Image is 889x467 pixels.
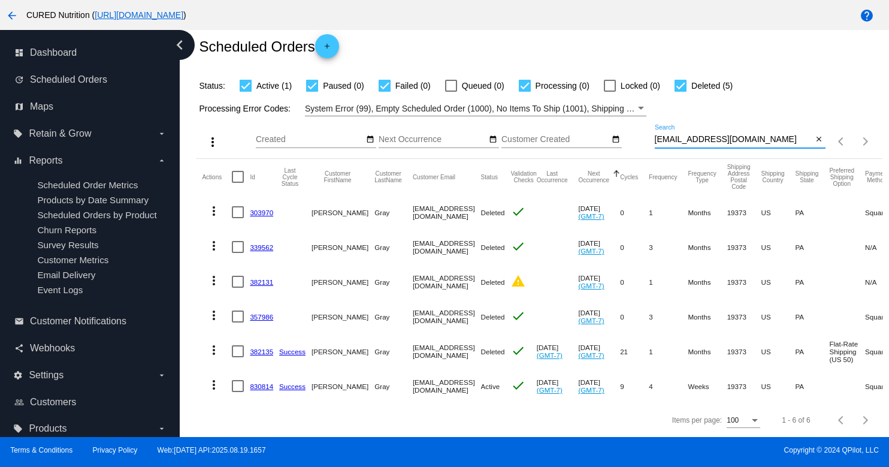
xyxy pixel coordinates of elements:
mat-icon: more_vert [207,343,221,357]
button: Change sorting for PaymentMethod.Type [865,170,888,183]
mat-cell: Gray [374,334,413,369]
span: Products [29,423,66,434]
a: 357986 [250,313,273,321]
mat-cell: [DATE] [537,334,579,369]
mat-cell: US [761,334,796,369]
span: Dashboard [30,47,77,58]
mat-cell: [DATE] [578,230,620,264]
a: email Customer Notifications [14,312,167,331]
mat-icon: close [815,135,823,144]
span: Customer Notifications [30,316,126,327]
span: Locked (0) [621,79,660,93]
mat-cell: 0 [620,299,649,334]
button: Change sorting for NextOccurrenceUtc [578,170,609,183]
a: (GMT-7) [578,212,604,220]
span: Processing Error Codes: [199,104,291,113]
mat-cell: Flat-Rate Shipping (US 50) [829,334,865,369]
a: map Maps [14,97,167,116]
button: Change sorting for ShippingPostcode [727,164,751,190]
mat-icon: more_vert [207,204,221,218]
button: Previous page [830,408,854,432]
h2: Scheduled Orders [199,34,338,58]
mat-cell: [PERSON_NAME] [312,334,374,369]
button: Change sorting for LastOccurrenceUtc [537,170,568,183]
mat-cell: [EMAIL_ADDRESS][DOMAIN_NAME] [413,195,481,230]
mat-icon: check [511,309,525,323]
mat-icon: check [511,239,525,254]
span: CURED Nutrition ( ) [26,10,186,20]
mat-cell: [DATE] [578,299,620,334]
span: Retain & Grow [29,128,91,139]
mat-icon: check [511,344,525,358]
mat-cell: US [761,230,796,264]
span: Failed (0) [395,79,431,93]
span: Customers [30,397,76,408]
mat-icon: add [320,42,334,56]
mat-cell: [PERSON_NAME] [312,195,374,230]
span: Deleted [481,278,505,286]
span: Email Delivery [37,270,95,280]
i: dashboard [14,48,24,58]
i: arrow_drop_down [157,370,167,380]
button: Next page [854,129,878,153]
a: Churn Reports [37,225,96,235]
mat-cell: 19373 [727,230,761,264]
i: chevron_left [170,35,189,55]
a: Scheduled Orders by Product [37,210,156,220]
span: Deleted [481,209,505,216]
span: Status: [199,81,225,91]
mat-cell: 4 [649,369,688,403]
mat-cell: 1 [649,334,688,369]
a: 830814 [250,382,273,390]
span: Scheduled Orders [30,74,107,85]
a: (GMT-7) [578,282,604,290]
a: (GMT-7) [578,317,604,324]
mat-icon: more_vert [207,239,221,253]
mat-cell: Months [688,230,727,264]
span: Paused (0) [323,79,364,93]
mat-cell: [EMAIL_ADDRESS][DOMAIN_NAME] [413,230,481,264]
mat-icon: more_vert [207,378,221,392]
button: Change sorting for CustomerFirstName [312,170,364,183]
mat-cell: [DATE] [578,264,620,299]
button: Change sorting for PreferredShippingOption [829,167,854,187]
a: (GMT-7) [537,386,563,394]
a: 339562 [250,243,273,251]
a: Success [279,382,306,390]
button: Change sorting for Id [250,173,255,180]
mat-icon: help [860,8,874,23]
mat-cell: 19373 [727,369,761,403]
mat-icon: more_vert [205,135,220,149]
mat-icon: arrow_back [5,8,19,23]
a: (GMT-7) [578,351,604,359]
i: local_offer [13,424,23,433]
input: Created [256,135,364,144]
mat-cell: PA [796,299,830,334]
input: Search [655,135,813,144]
a: Event Logs [37,285,83,295]
mat-cell: PA [796,264,830,299]
mat-cell: [DATE] [578,195,620,230]
span: Scheduled Order Metrics [37,180,138,190]
span: Queued (0) [462,79,504,93]
i: share [14,344,24,353]
a: 303970 [250,209,273,216]
mat-cell: 3 [649,230,688,264]
mat-cell: [EMAIL_ADDRESS][DOMAIN_NAME] [413,369,481,403]
a: Success [279,348,306,355]
mat-cell: [EMAIL_ADDRESS][DOMAIN_NAME] [413,264,481,299]
mat-icon: check [511,204,525,219]
a: (GMT-7) [578,386,604,394]
mat-cell: Months [688,195,727,230]
span: Customer Metrics [37,255,108,265]
i: arrow_drop_down [157,424,167,433]
mat-cell: [PERSON_NAME] [312,369,374,403]
button: Change sorting for Status [481,173,498,180]
mat-cell: Gray [374,195,413,230]
mat-cell: [PERSON_NAME] [312,230,374,264]
mat-cell: Gray [374,230,413,264]
mat-cell: 9 [620,369,649,403]
a: update Scheduled Orders [14,70,167,89]
span: Active (1) [256,79,292,93]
